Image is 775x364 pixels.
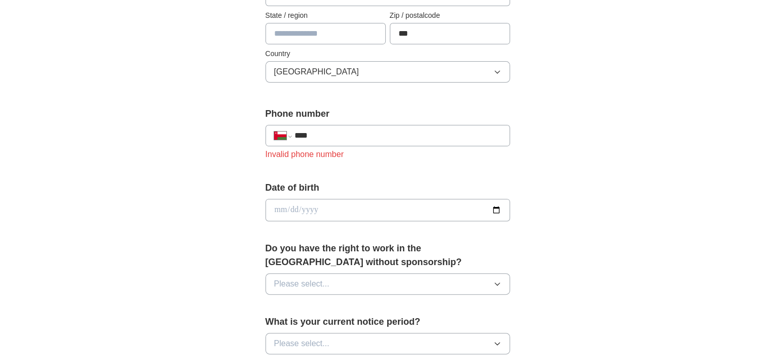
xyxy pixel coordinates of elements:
div: Invalid phone number [265,148,510,161]
button: [GEOGRAPHIC_DATA] [265,61,510,83]
label: Do you have the right to work in the [GEOGRAPHIC_DATA] without sponsorship? [265,242,510,269]
label: Zip / postalcode [390,10,510,21]
button: Please select... [265,333,510,354]
span: Please select... [274,337,330,350]
span: Please select... [274,278,330,290]
span: [GEOGRAPHIC_DATA] [274,66,359,78]
label: Date of birth [265,181,510,195]
label: What is your current notice period? [265,315,510,329]
label: Country [265,48,510,59]
label: State / region [265,10,386,21]
button: Please select... [265,273,510,295]
label: Phone number [265,107,510,121]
